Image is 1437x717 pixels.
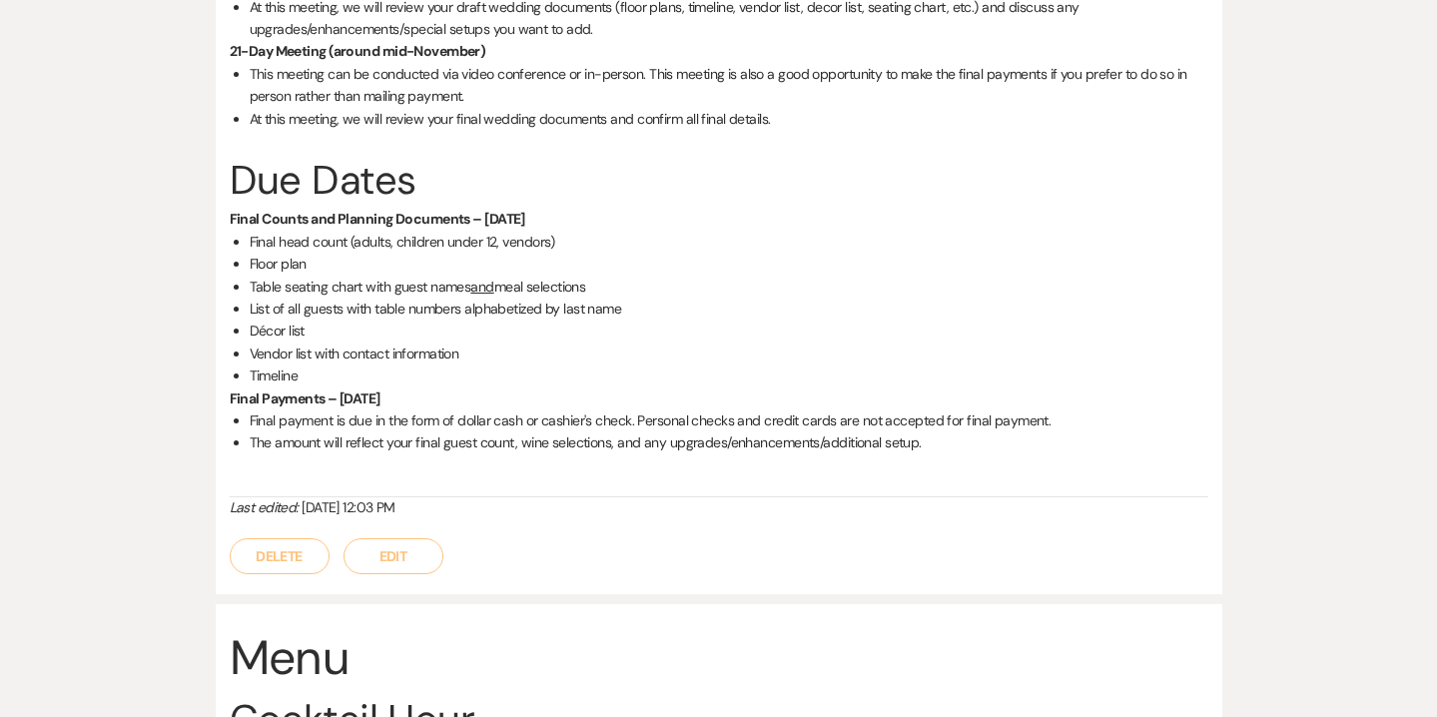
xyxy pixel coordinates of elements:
div: [DATE] 12:03 PM [230,497,1208,518]
strong: Final Payments – [DATE] [230,389,380,407]
li: The amount will reflect your final guest count, wine selections, and any upgrades/enhancements/ad... [250,431,1208,453]
li: Table seating chart with guest names meal selections [250,276,1208,298]
button: Edit [344,538,443,574]
li: List of all guests with table numbers alphabetized by last name [250,298,1208,320]
button: Delete [230,538,330,574]
li: Final head count (adults, children under 12, vendors) [250,231,1208,253]
li: Floor plan [250,253,1208,275]
i: Last edited: [230,498,299,516]
strong: Final Counts and Planning Documents – [DATE] [230,210,525,228]
strong: 21-Day Meeting (around mid-November) [230,42,486,60]
li: Vendor list with contact information [250,343,1208,364]
li: Final payment is due in the form of dollar cash or cashier's check. Personal checks and credit ca... [250,409,1208,431]
li: Décor list [250,320,1208,342]
u: and [470,278,493,296]
li: Timeline [250,364,1208,386]
li: This meeting can be conducted via video conference or in-person. This meeting is also a good oppo... [250,63,1208,108]
span: Due Dates [230,154,416,206]
li: At this meeting, we will review your final wedding documents and confirm all final details. [250,108,1208,130]
h1: Menu [230,624,1208,691]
